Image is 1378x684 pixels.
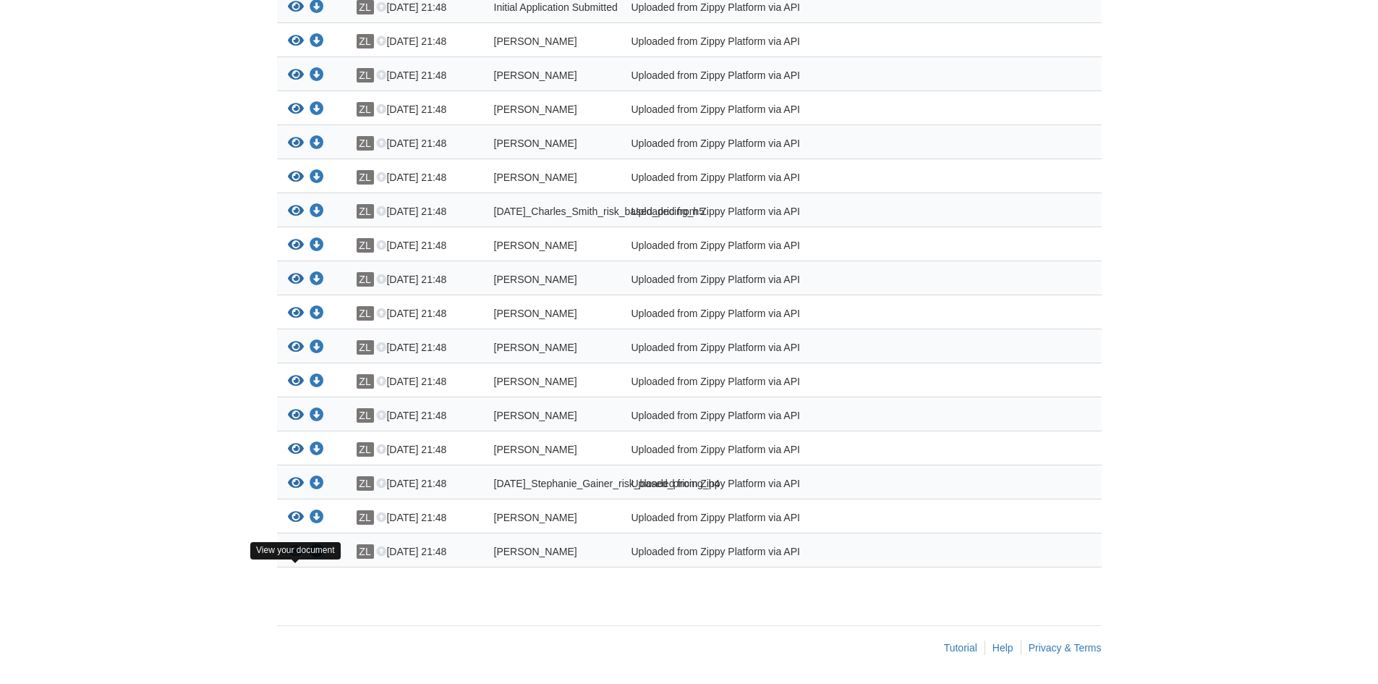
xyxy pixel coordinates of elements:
[494,546,577,557] span: [PERSON_NAME]
[357,204,374,219] span: ZL
[494,240,577,251] span: [PERSON_NAME]
[621,442,964,461] div: Uploaded from Zippy Platform via API
[357,340,374,355] span: ZL
[357,238,374,253] span: ZL
[288,34,304,49] button: View Charles_Smith_terms_of_use
[494,376,577,387] span: [PERSON_NAME]
[621,544,964,563] div: Uploaded from Zippy Platform via API
[376,308,446,319] span: [DATE] 21:48
[310,512,324,524] a: Download Stephanie_Gainer_sms_consent
[621,68,964,87] div: Uploaded from Zippy Platform via API
[310,36,324,48] a: Download Charles_Smith_terms_of_use
[376,342,446,353] span: [DATE] 21:48
[357,544,374,559] span: ZL
[376,376,446,387] span: [DATE] 21:48
[621,374,964,393] div: Uploaded from Zippy Platform via API
[288,306,304,321] button: View Charles_Smith_joint_credit
[288,170,304,185] button: View Charles_Smith_esign_consent
[376,444,446,455] span: [DATE] 21:48
[621,238,964,257] div: Uploaded from Zippy Platform via API
[310,376,324,388] a: Download Stephanie_Gainer_esign_consent
[357,306,374,321] span: ZL
[288,238,304,253] button: View Charles_Smith_credit_authorization
[494,308,577,319] span: [PERSON_NAME]
[494,444,577,455] span: [PERSON_NAME]
[357,68,374,83] span: ZL
[310,308,324,320] a: Download Charles_Smith_joint_credit
[250,542,341,559] div: View your document
[621,340,964,359] div: Uploaded from Zippy Platform via API
[310,172,324,184] a: Download Charles_Smith_esign_consent
[621,204,964,223] div: Uploaded from Zippy Platform via API
[494,69,577,81] span: [PERSON_NAME]
[310,2,324,14] a: Download Initial Application Submitted
[494,512,577,523] span: [PERSON_NAME]
[621,34,964,53] div: Uploaded from Zippy Platform via API
[992,642,1013,654] a: Help
[621,476,964,495] div: Uploaded from Zippy Platform via API
[494,1,618,13] span: Initial Application Submitted
[494,206,705,217] span: [DATE]_Charles_Smith_risk_based_pricing_h5
[288,476,304,491] button: View 10-08-2025_Stephanie_Gainer_risk_based_pricing_h4
[376,274,446,285] span: [DATE] 21:48
[288,68,304,83] button: View Charles_Smith_true_and_correct_consent
[357,476,374,491] span: ZL
[357,170,374,185] span: ZL
[376,138,446,149] span: [DATE] 21:48
[621,306,964,325] div: Uploaded from Zippy Platform via API
[310,70,324,82] a: Download Charles_Smith_true_and_correct_consent
[310,240,324,252] a: Download Charles_Smith_credit_authorization
[357,408,374,423] span: ZL
[494,172,577,183] span: [PERSON_NAME]
[376,69,446,81] span: [DATE] 21:48
[376,546,446,557] span: [DATE] 21:48
[288,374,304,389] button: View Stephanie_Gainer_esign_consent
[621,170,964,189] div: Uploaded from Zippy Platform via API
[357,510,374,525] span: ZL
[494,104,577,115] span: [PERSON_NAME]
[376,1,446,13] span: [DATE] 21:48
[376,410,446,421] span: [DATE] 21:48
[494,138,577,149] span: [PERSON_NAME]
[357,136,374,151] span: ZL
[357,102,374,117] span: ZL
[288,102,304,117] button: View Stephanie_Gainer_credit_authorization
[288,340,304,355] button: View Stephanie_Gainer_privacy_notice
[621,510,964,529] div: Uploaded from Zippy Platform via API
[288,408,304,423] button: View Stephanie_Gainer_true_and_correct_consent
[310,274,324,286] a: Download Charles_Smith_sms_consent
[494,478,720,489] span: [DATE]_Stephanie_Gainer_risk_based_pricing_h4
[288,510,304,525] button: View Stephanie_Gainer_sms_consent
[1029,642,1102,654] a: Privacy & Terms
[310,104,324,116] a: Download Stephanie_Gainer_credit_authorization
[494,342,577,353] span: [PERSON_NAME]
[357,34,374,48] span: ZL
[376,172,446,183] span: [DATE] 21:48
[621,136,964,155] div: Uploaded from Zippy Platform via API
[288,272,304,287] button: View Charles_Smith_sms_consent
[357,442,374,457] span: ZL
[310,444,324,456] a: Download Stephanie_Gainer_terms_of_use
[494,35,577,47] span: [PERSON_NAME]
[944,642,977,654] a: Tutorial
[376,240,446,251] span: [DATE] 21:48
[494,410,577,421] span: [PERSON_NAME]
[310,342,324,354] a: Download Stephanie_Gainer_privacy_notice
[310,206,324,218] a: Download 10-08-2025_Charles_Smith_risk_based_pricing_h5
[621,272,964,291] div: Uploaded from Zippy Platform via API
[621,408,964,427] div: Uploaded from Zippy Platform via API
[621,102,964,121] div: Uploaded from Zippy Platform via API
[288,204,304,219] button: View 10-08-2025_Charles_Smith_risk_based_pricing_h5
[376,104,446,115] span: [DATE] 21:48
[310,138,324,150] a: Download Charles_Smith_privacy_notice
[310,410,324,422] a: Download Stephanie_Gainer_true_and_correct_consent
[357,374,374,389] span: ZL
[376,35,446,47] span: [DATE] 21:48
[310,478,324,490] a: Download 10-08-2025_Stephanie_Gainer_risk_based_pricing_h4
[357,272,374,287] span: ZL
[288,136,304,151] button: View Charles_Smith_privacy_notice
[376,206,446,217] span: [DATE] 21:48
[376,512,446,523] span: [DATE] 21:48
[376,478,446,489] span: [DATE] 21:48
[288,442,304,457] button: View Stephanie_Gainer_terms_of_use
